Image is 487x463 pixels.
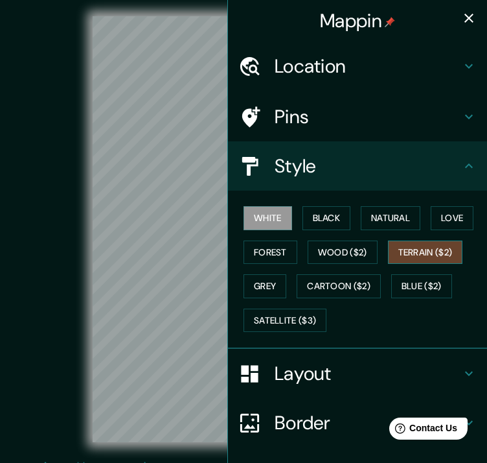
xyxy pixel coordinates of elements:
h4: Mappin [320,9,395,32]
h4: Location [275,54,461,78]
button: Wood ($2) [308,241,378,265]
h4: Layout [275,362,461,385]
div: Pins [228,92,487,141]
button: White [243,206,292,230]
button: Grey [243,274,286,298]
button: Blue ($2) [391,274,452,298]
button: Forest [243,241,297,265]
button: Black [302,206,351,230]
h4: Pins [275,105,461,128]
button: Natural [361,206,420,230]
canvas: Map [93,16,394,442]
h4: Style [275,154,461,178]
button: Satellite ($3) [243,309,326,333]
button: Terrain ($2) [388,241,463,265]
div: Border [228,398,487,447]
div: Style [228,141,487,191]
iframe: Help widget launcher [372,412,473,449]
div: Layout [228,349,487,398]
button: Cartoon ($2) [297,274,381,298]
img: pin-icon.png [385,17,395,27]
div: Location [228,42,487,91]
h4: Border [275,411,461,434]
button: Love [431,206,473,230]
